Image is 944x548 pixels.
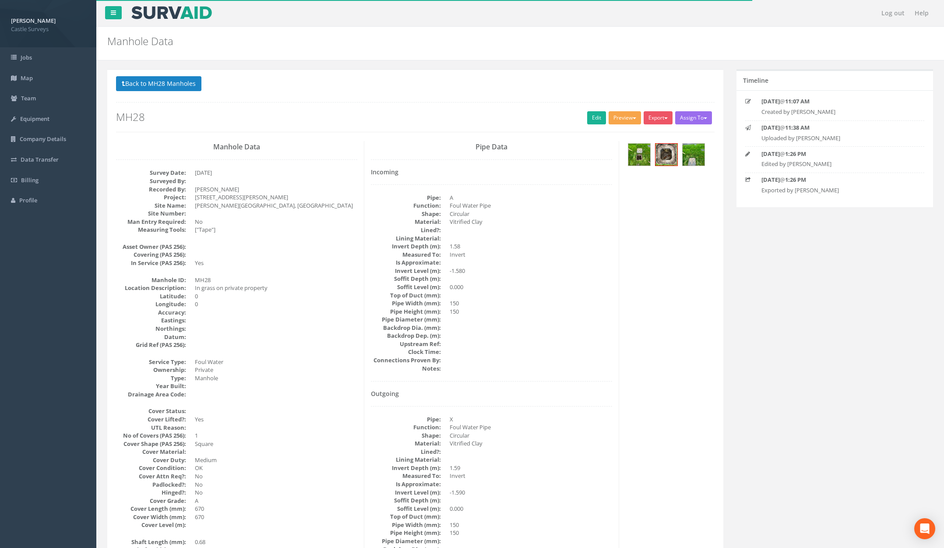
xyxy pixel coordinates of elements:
[116,243,186,251] dt: Asset Owner (PAS 256):
[116,481,186,489] dt: Padlocked?:
[450,218,612,226] dd: Vitrified Clay
[450,505,612,513] dd: 0.000
[195,456,357,464] dd: Medium
[116,218,186,226] dt: Man Entry Required:
[116,341,186,349] dt: Grid Ref (PAS 256):
[450,488,612,497] dd: -1.590
[195,259,357,267] dd: Yes
[371,488,441,497] dt: Invert Level (m):
[195,464,357,472] dd: OK
[116,448,186,456] dt: Cover Material:
[195,366,357,374] dd: Private
[116,374,186,382] dt: Type:
[371,315,441,324] dt: Pipe Diameter (mm):
[371,210,441,218] dt: Shape:
[116,382,186,390] dt: Year Built:
[761,150,780,158] strong: [DATE]
[587,111,606,124] a: Edit
[371,308,441,316] dt: Pipe Height (mm):
[116,424,186,432] dt: UTL Reason:
[371,218,441,226] dt: Material:
[371,202,441,210] dt: Function:
[116,226,186,234] dt: Measuring Tools:
[371,537,441,545] dt: Pipe Diameter (mm):
[371,356,441,364] dt: Connections Proven By:
[761,97,909,106] p: @
[107,35,793,47] h2: Manhole Data
[371,390,612,397] h4: Outgoing
[371,472,441,480] dt: Measured To:
[371,267,441,275] dt: Invert Level (m):
[761,97,780,105] strong: [DATE]
[116,456,186,464] dt: Cover Duty:
[450,415,612,424] dd: X
[761,124,909,132] p: @
[195,284,357,292] dd: In grass on private property
[761,176,780,184] strong: [DATE]
[450,194,612,202] dd: A
[195,358,357,366] dd: Foul Water
[371,439,441,448] dt: Material:
[116,111,715,123] h2: MH28
[761,186,909,194] p: Exported by [PERSON_NAME]
[11,25,85,33] span: Castle Surveys
[116,505,186,513] dt: Cover Length (mm):
[116,169,186,177] dt: Survey Date:
[195,481,357,489] dd: No
[450,283,612,291] dd: 0.000
[743,77,768,84] h5: Timeline
[371,275,441,283] dt: Soffit Depth (m):
[21,94,36,102] span: Team
[11,14,85,33] a: [PERSON_NAME] Castle Surveys
[371,234,441,243] dt: Lining Material:
[195,218,357,226] dd: No
[116,209,186,218] dt: Site Number:
[683,144,704,166] img: 596cb8a8-ac64-26b8-dc92-49b8ba465532_e325ede4-589f-4e3b-a749-391b130829fd_thumb.jpg
[116,464,186,472] dt: Cover Condition:
[450,202,612,210] dd: Foul Water Pipe
[450,299,612,308] dd: 150
[20,115,49,123] span: Equipment
[21,53,32,61] span: Jobs
[371,448,441,456] dt: Lined?:
[644,111,673,124] button: Export
[116,440,186,448] dt: Cover Shape (PAS 256):
[116,366,186,374] dt: Ownership:
[371,496,441,505] dt: Soffit Depth (m):
[450,267,612,275] dd: -1.580
[371,299,441,308] dt: Pipe Width (mm):
[371,348,441,356] dt: Clock Time:
[195,431,357,440] dd: 1
[21,176,39,184] span: Billing
[116,407,186,415] dt: Cover Status:
[116,292,186,301] dt: Latitude:
[195,415,357,424] dd: Yes
[371,226,441,234] dt: Lined?:
[675,111,712,124] button: Assign To
[371,242,441,251] dt: Invert Depth (m):
[371,364,441,373] dt: Notes:
[450,464,612,472] dd: 1.59
[116,193,186,202] dt: Project:
[785,176,806,184] strong: 1:26 PM
[761,160,909,168] p: Edited by [PERSON_NAME]
[371,513,441,521] dt: Top of Duct (mm):
[450,251,612,259] dd: Invert
[20,135,66,143] span: Company Details
[371,480,441,488] dt: Is Approximate:
[116,276,186,284] dt: Manhole ID:
[195,226,357,234] dd: ["Tape"]
[116,358,186,366] dt: Service Type:
[116,497,186,505] dt: Cover Grade:
[195,276,357,284] dd: MH28
[371,505,441,513] dt: Soffit Level (m):
[450,439,612,448] dd: Vitrified Clay
[116,251,186,259] dt: Covering (PAS 256):
[116,513,186,521] dt: Cover Width (mm):
[785,97,810,105] strong: 11:07 AM
[371,332,441,340] dt: Backdrop Dep. (m):
[761,150,909,158] p: @
[116,390,186,399] dt: Drainage Area Code:
[450,423,612,431] dd: Foul Water Pipe
[450,242,612,251] dd: 1.58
